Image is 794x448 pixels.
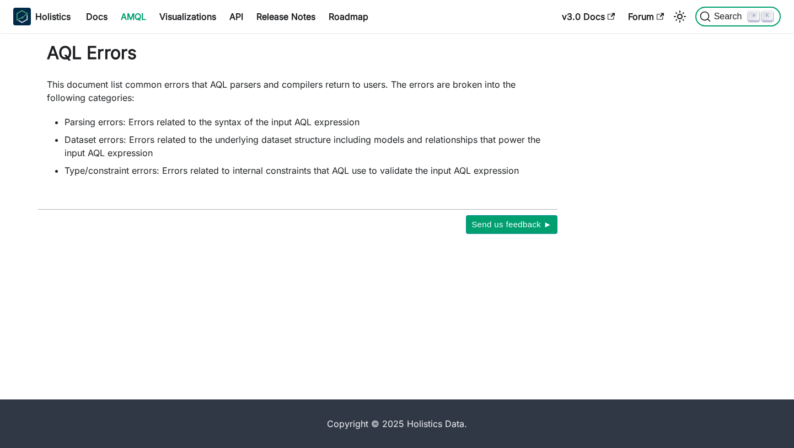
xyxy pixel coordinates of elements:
kbd: K [762,11,773,21]
a: HolisticsHolistics [13,8,71,25]
span: Send us feedback ► [471,217,552,232]
button: Send us feedback ► [466,215,557,234]
button: Search (Command+K) [695,7,781,26]
b: Holistics [35,10,71,23]
button: Switch between dark and light mode (currently light mode) [671,8,689,25]
a: API [223,8,250,25]
a: v3.0 Docs [555,8,621,25]
li: Type/constraint errors: Errors related to internal constraints that AQL use to validate the input... [65,164,549,177]
a: Forum [621,8,670,25]
a: Visualizations [153,8,223,25]
h1: AQL Errors [47,42,549,64]
img: Holistics [13,8,31,25]
li: Parsing errors: Errors related to the syntax of the input AQL expression [65,115,549,129]
span: Search [711,12,749,22]
kbd: ⌘ [748,11,759,21]
div: Copyright © 2025 Holistics Data. [46,417,748,430]
a: AMQL [114,8,153,25]
a: Docs [79,8,114,25]
p: This document list common errors that AQL parsers and compilers return to users. The errors are b... [47,78,549,104]
a: Release Notes [250,8,322,25]
li: Dataset errors: Errors related to the underlying dataset structure including models and relations... [65,133,549,159]
a: Roadmap [322,8,375,25]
